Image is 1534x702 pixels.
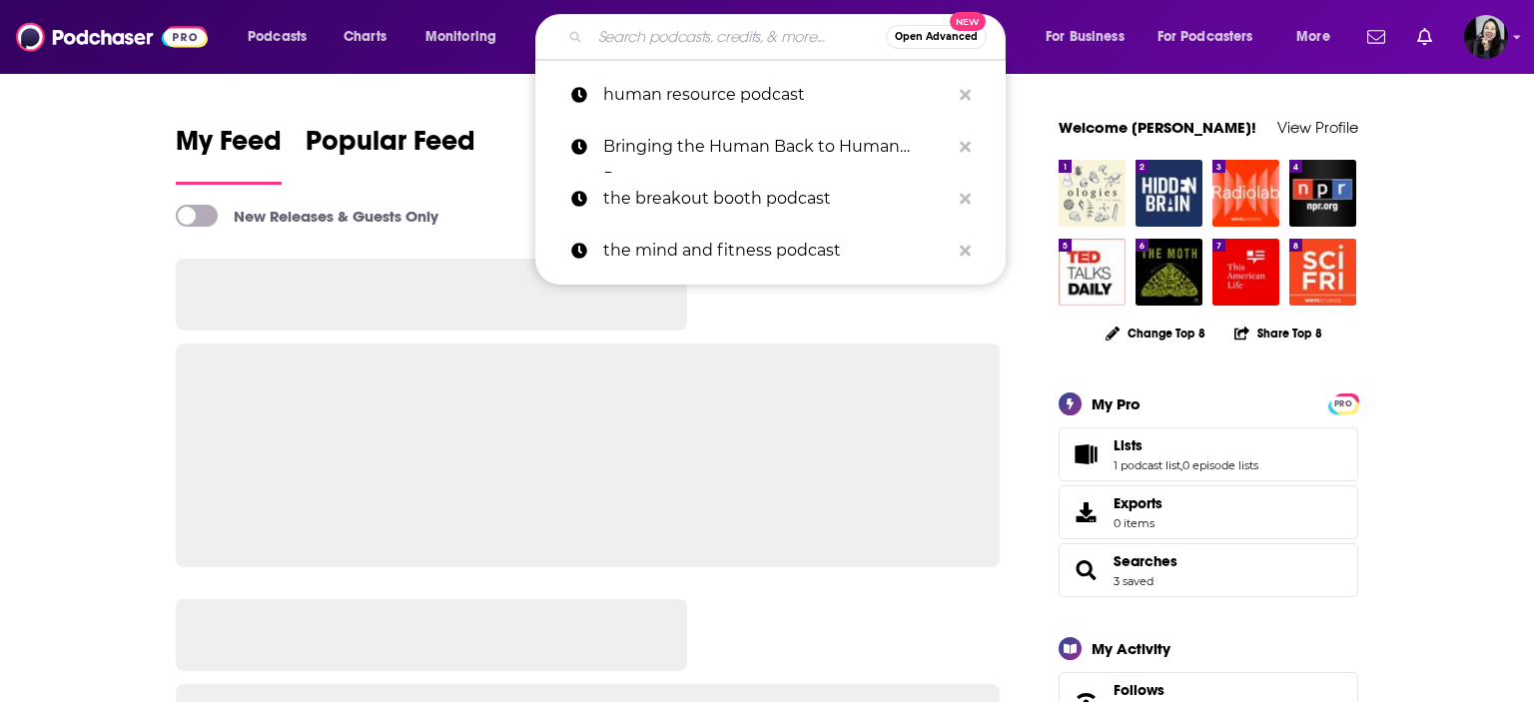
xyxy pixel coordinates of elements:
[248,23,307,51] span: Podcasts
[1212,160,1279,227] img: Radiolab
[554,14,1025,60] div: Search podcasts, credits, & more...
[603,121,950,173] p: Bringing the Human Back to Human Resources
[1114,552,1177,570] a: Searches
[1092,639,1170,658] div: My Activity
[1094,321,1217,346] button: Change Top 8
[1296,23,1330,51] span: More
[1059,427,1358,481] span: Lists
[1059,543,1358,597] span: Searches
[306,124,475,170] span: Popular Feed
[1059,239,1126,306] img: TED Talks Daily
[1114,436,1258,454] a: Lists
[1114,436,1143,454] span: Lists
[1359,20,1393,54] a: Show notifications dropdown
[1114,681,1164,699] span: Follows
[1182,458,1258,472] a: 0 episode lists
[1136,160,1202,227] img: Hidden Brain
[411,21,522,53] button: open menu
[1233,314,1323,352] button: Share Top 8
[1282,21,1355,53] button: open menu
[1114,516,1162,530] span: 0 items
[1409,20,1440,54] a: Show notifications dropdown
[16,18,208,56] img: Podchaser - Follow, Share and Rate Podcasts
[535,121,1006,173] a: Bringing the Human Back to Human Resources
[331,21,398,53] a: Charts
[1331,394,1355,409] a: PRO
[176,124,282,185] a: My Feed
[1066,498,1106,526] span: Exports
[1114,574,1153,588] a: 3 saved
[1331,396,1355,411] span: PRO
[535,225,1006,277] a: the mind and fitness podcast
[603,69,950,121] p: human resource podcast
[535,69,1006,121] a: human resource podcast
[603,173,950,225] p: the breakout booth podcast
[234,21,333,53] button: open menu
[1464,15,1508,59] span: Logged in as marypoffenroth
[1289,160,1356,227] img: Stories from NPR : NPR
[425,23,496,51] span: Monitoring
[1059,118,1256,137] a: Welcome [PERSON_NAME]!
[603,225,950,277] p: the mind and fitness podcast
[950,12,986,31] span: New
[1059,485,1358,539] a: Exports
[306,124,475,185] a: Popular Feed
[1114,458,1180,472] a: 1 podcast list
[590,21,886,53] input: Search podcasts, credits, & more...
[176,124,282,170] span: My Feed
[1212,239,1279,306] img: This American Life
[1464,15,1508,59] img: User Profile
[1066,556,1106,584] a: Searches
[176,205,438,227] a: New Releases & Guests Only
[886,25,987,49] button: Open AdvancedNew
[344,23,386,51] span: Charts
[1136,239,1202,306] img: The Moth
[1114,494,1162,512] span: Exports
[1059,160,1126,227] img: Ologies with Alie Ward
[1046,23,1125,51] span: For Business
[1114,681,1295,699] a: Follows
[535,173,1006,225] a: the breakout booth podcast
[1032,21,1150,53] button: open menu
[1180,458,1182,472] span: ,
[1289,239,1356,306] img: Science Friday
[895,32,978,42] span: Open Advanced
[1092,394,1141,413] div: My Pro
[1157,23,1253,51] span: For Podcasters
[1277,118,1358,137] a: View Profile
[1464,15,1508,59] button: Show profile menu
[1066,440,1106,468] a: Lists
[1145,21,1282,53] button: open menu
